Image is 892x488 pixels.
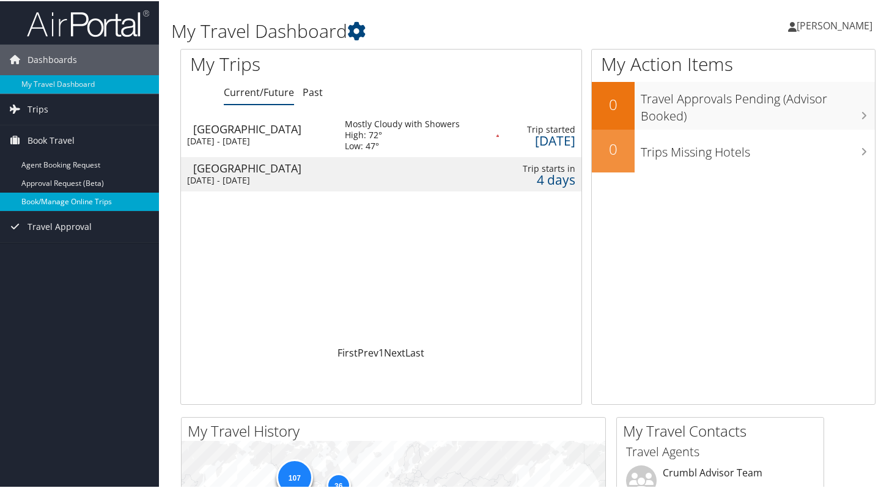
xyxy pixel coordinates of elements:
[626,442,814,459] h3: Travel Agents
[592,81,875,128] a: 0Travel Approvals Pending (Advisor Booked)
[28,93,48,124] span: Trips
[188,420,605,440] h2: My Travel History
[193,161,333,172] div: [GEOGRAPHIC_DATA]
[797,18,872,31] span: [PERSON_NAME]
[592,128,875,171] a: 0Trips Missing Hotels
[27,8,149,37] img: airportal-logo.png
[623,420,824,440] h2: My Travel Contacts
[641,83,875,124] h3: Travel Approvals Pending (Advisor Booked)
[358,345,378,358] a: Prev
[28,124,75,155] span: Book Travel
[496,133,499,136] img: alert-flat-solid-warning.png
[303,84,323,98] a: Past
[345,139,460,150] div: Low: 47°
[511,134,575,145] div: [DATE]
[378,345,384,358] a: 1
[224,84,294,98] a: Current/Future
[187,174,326,185] div: [DATE] - [DATE]
[592,138,635,158] h2: 0
[592,93,635,114] h2: 0
[511,123,575,134] div: Trip started
[592,50,875,76] h1: My Action Items
[384,345,405,358] a: Next
[641,136,875,160] h3: Trips Missing Hotels
[187,135,326,146] div: [DATE] - [DATE]
[511,173,575,184] div: 4 days
[337,345,358,358] a: First
[28,43,77,74] span: Dashboards
[345,128,460,139] div: High: 72°
[345,117,460,128] div: Mostly Cloudy with Showers
[190,50,405,76] h1: My Trips
[193,122,333,133] div: [GEOGRAPHIC_DATA]
[405,345,424,358] a: Last
[28,210,92,241] span: Travel Approval
[788,6,885,43] a: [PERSON_NAME]
[171,17,647,43] h1: My Travel Dashboard
[511,162,575,173] div: Trip starts in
